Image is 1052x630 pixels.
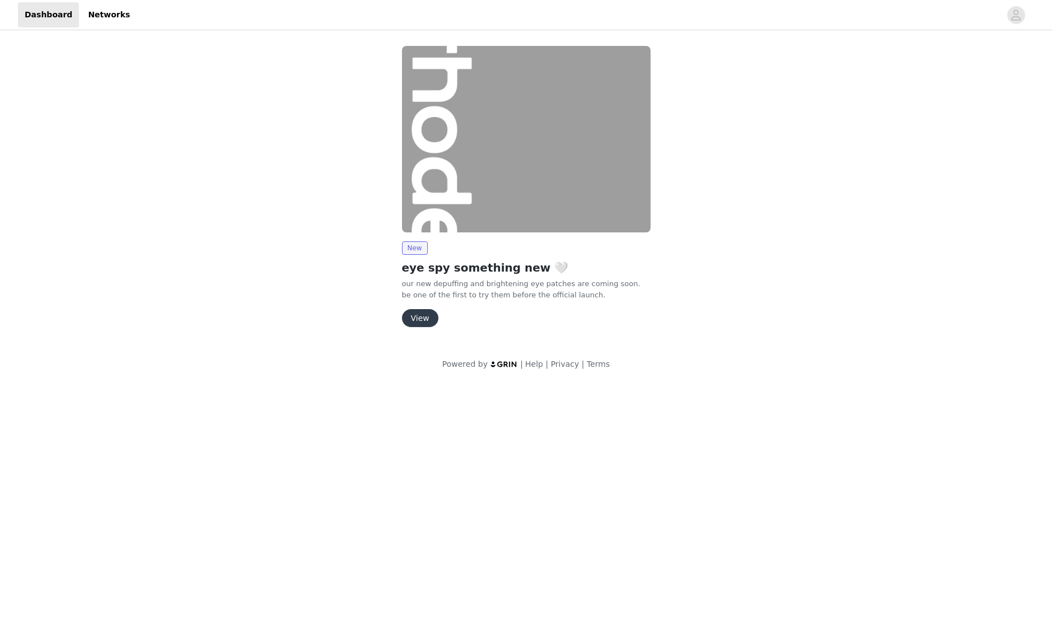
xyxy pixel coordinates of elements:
[490,361,518,368] img: logo
[520,360,523,368] span: |
[587,360,610,368] a: Terms
[525,360,543,368] a: Help
[1011,6,1021,24] div: avatar
[402,46,651,232] img: rhode skin
[402,259,651,276] h2: eye spy something new 🤍
[402,314,438,323] a: View
[402,278,651,300] p: our new depuffing and brightening eye patches are coming soon. be one of the first to try them be...
[582,360,585,368] span: |
[545,360,548,368] span: |
[81,2,137,27] a: Networks
[551,360,579,368] a: Privacy
[402,309,438,327] button: View
[402,241,428,255] span: New
[442,360,488,368] span: Powered by
[18,2,79,27] a: Dashboard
